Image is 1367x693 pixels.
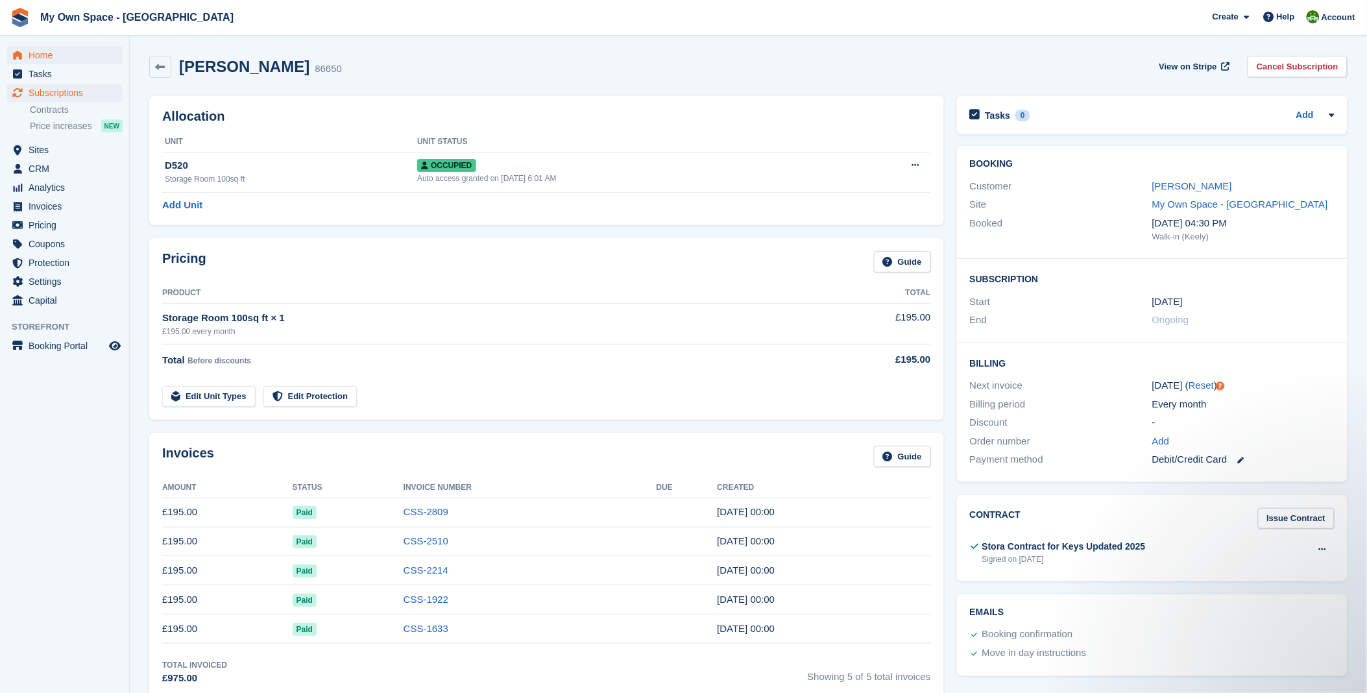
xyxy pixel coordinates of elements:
[1152,230,1335,243] div: Walk-in (Keely)
[813,352,930,367] div: £195.00
[1296,108,1314,123] a: Add
[1015,110,1030,121] div: 0
[6,197,123,215] a: menu
[1152,452,1335,467] div: Debit/Credit Card
[162,498,293,527] td: £195.00
[293,535,317,548] span: Paid
[982,646,1087,661] div: Move in day instructions
[162,671,227,686] div: £975.00
[417,132,847,152] th: Unit Status
[417,173,847,184] div: Auto access granted on [DATE] 6:01 AM
[404,565,448,576] a: CSS-2214
[29,235,106,253] span: Coupons
[162,556,293,585] td: £195.00
[29,291,106,310] span: Capital
[1248,56,1348,77] a: Cancel Subscription
[1152,434,1170,449] a: Add
[970,295,1152,310] div: Start
[293,594,317,607] span: Paid
[1152,295,1183,310] time: 2025-05-21 23:00:00 UTC
[970,452,1152,467] div: Payment method
[162,585,293,614] td: £195.00
[30,104,123,116] a: Contracts
[1215,380,1226,392] div: Tooltip anchor
[404,478,657,498] th: Invoice Number
[30,120,92,132] span: Price increases
[165,158,417,173] div: D520
[6,216,123,234] a: menu
[6,254,123,272] a: menu
[417,159,476,172] span: Occupied
[101,119,123,132] div: NEW
[29,254,106,272] span: Protection
[162,326,813,337] div: £195.00 every month
[162,527,293,556] td: £195.00
[970,607,1335,618] h2: Emails
[657,478,718,498] th: Due
[29,46,106,64] span: Home
[6,46,123,64] a: menu
[970,415,1152,430] div: Discount
[404,623,448,634] a: CSS-1633
[1277,10,1295,23] span: Help
[982,553,1146,565] div: Signed on [DATE]
[293,623,317,636] span: Paid
[1152,314,1189,325] span: Ongoing
[12,321,129,334] span: Storefront
[1189,380,1214,391] a: Reset
[10,8,30,27] img: stora-icon-8386f47178a22dfd0bd8f6a31ec36ba5ce8667c1dd55bd0f319d3a0aa187defe.svg
[717,535,775,546] time: 2025-08-21 23:00:37 UTC
[315,62,342,77] div: 86650
[29,197,106,215] span: Invoices
[162,478,293,498] th: Amount
[29,65,106,83] span: Tasks
[717,506,775,517] time: 2025-09-21 23:00:13 UTC
[1307,10,1320,23] img: Keely
[970,272,1335,285] h2: Subscription
[813,303,930,344] td: £195.00
[1322,11,1355,24] span: Account
[162,198,202,213] a: Add Unit
[717,594,775,605] time: 2025-06-21 23:00:29 UTC
[162,132,417,152] th: Unit
[35,6,239,28] a: My Own Space - [GEOGRAPHIC_DATA]
[982,627,1073,642] div: Booking confirmation
[1159,60,1217,73] span: View on Stripe
[29,84,106,102] span: Subscriptions
[29,141,106,159] span: Sites
[1152,199,1328,210] a: My Own Space - [GEOGRAPHIC_DATA]
[970,216,1152,243] div: Booked
[874,446,931,467] a: Guide
[293,565,317,577] span: Paid
[263,386,357,407] a: Edit Protection
[162,109,931,124] h2: Allocation
[29,273,106,291] span: Settings
[162,614,293,644] td: £195.00
[162,251,206,273] h2: Pricing
[29,337,106,355] span: Booking Portal
[162,446,214,467] h2: Invoices
[6,291,123,310] a: menu
[970,378,1152,393] div: Next invoice
[29,160,106,178] span: CRM
[162,311,813,326] div: Storage Room 100sq ft × 1
[717,565,775,576] time: 2025-07-21 23:00:42 UTC
[162,354,185,365] span: Total
[30,119,123,133] a: Price increases NEW
[165,173,417,185] div: Storage Room 100sq ft
[6,160,123,178] a: menu
[293,506,317,519] span: Paid
[970,159,1335,169] h2: Booking
[404,506,448,517] a: CSS-2809
[874,251,931,273] a: Guide
[29,216,106,234] span: Pricing
[808,659,931,686] span: Showing 5 of 5 total invoices
[6,65,123,83] a: menu
[1152,180,1232,191] a: [PERSON_NAME]
[293,478,404,498] th: Status
[970,197,1152,212] div: Site
[1154,56,1233,77] a: View on Stripe
[404,594,448,605] a: CSS-1922
[162,283,813,304] th: Product
[6,273,123,291] a: menu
